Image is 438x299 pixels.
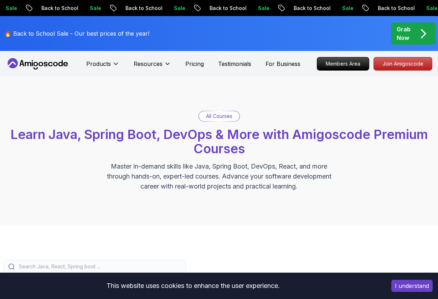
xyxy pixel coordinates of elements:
[185,60,204,68] a: Pricing
[17,263,181,270] input: Search Java, React, Spring boot ...
[134,60,171,74] button: Resources
[81,5,104,12] p: Sale
[206,113,232,120] p: All Courses
[86,60,111,68] p: Products
[397,25,411,42] p: Grab Now
[266,60,300,68] a: For Business
[317,57,369,71] a: Members Area
[218,60,251,68] a: Testimonials
[99,161,339,191] p: Master in-demand skills like Java, Spring Boot, DevOps, React, and more through hands-on, expert-...
[4,29,149,38] p: 🔥 Back to School Sale - Our best prices of the year!
[86,60,119,74] button: Products
[10,127,428,156] span: Learn Java, Spring Boot, DevOps & More with Amigoscode Premium Courses
[117,5,165,12] p: Back to School
[285,5,334,12] p: Back to School
[165,5,188,12] p: Sale
[201,5,249,12] p: Back to School
[33,5,81,12] p: Back to School
[373,57,432,71] a: Join Amigoscode
[317,57,369,70] p: Members Area
[391,280,433,292] button: Accept cookies
[334,5,356,12] p: Sale
[369,5,418,12] p: Back to School
[134,60,163,68] p: Resources
[249,5,272,12] p: Sale
[374,57,432,70] p: Join Amigoscode
[5,278,381,294] div: This website uses cookies to enhance the user experience.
